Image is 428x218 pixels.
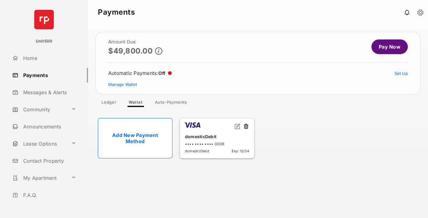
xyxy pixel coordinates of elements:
a: Lease Options [10,136,69,151]
strong: Payments [98,9,135,16]
span: Exp: 12/34 [232,149,249,153]
span: domesticDebit [185,149,209,153]
a: Set Up [395,71,408,76]
a: Ledger [97,100,121,107]
span: Off [158,70,166,76]
a: Contact Property [10,153,88,168]
a: My Apartment [10,171,69,185]
a: Auto-Payments [150,100,192,107]
p: Unit500 [36,38,53,44]
a: Add New Payment Method [98,118,172,158]
div: Automatic Payments : [108,70,172,76]
a: Wallet [124,100,148,107]
a: Announcements [10,119,88,134]
a: Community [10,102,69,117]
a: F.A.Q. [10,188,88,202]
a: Payments [10,68,88,83]
p: $49,800.00 [108,47,153,55]
div: domesticDebit [185,131,249,142]
a: Home [10,51,88,65]
a: Messages & Alerts [10,85,88,100]
img: svg+xml;base64,PHN2ZyB4bWxucz0iaHR0cDovL3d3dy53My5vcmcvMjAwMC9zdmciIHdpZHRoPSI2NCIgaGVpZ2h0PSI2NC... [34,10,54,29]
h2: Amount Due [108,39,162,44]
img: svg+xml;base64,PHN2ZyB2aWV3Qm94PSIwIDAgMjQgMjQiIHdpZHRoPSIxNiIgaGVpZ2h0PSIxNiIgZmlsbD0ibm9uZSIgeG... [234,123,241,129]
a: Manage Wallet [108,82,137,87]
div: •••• •••• •••• 0008 [185,142,249,146]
